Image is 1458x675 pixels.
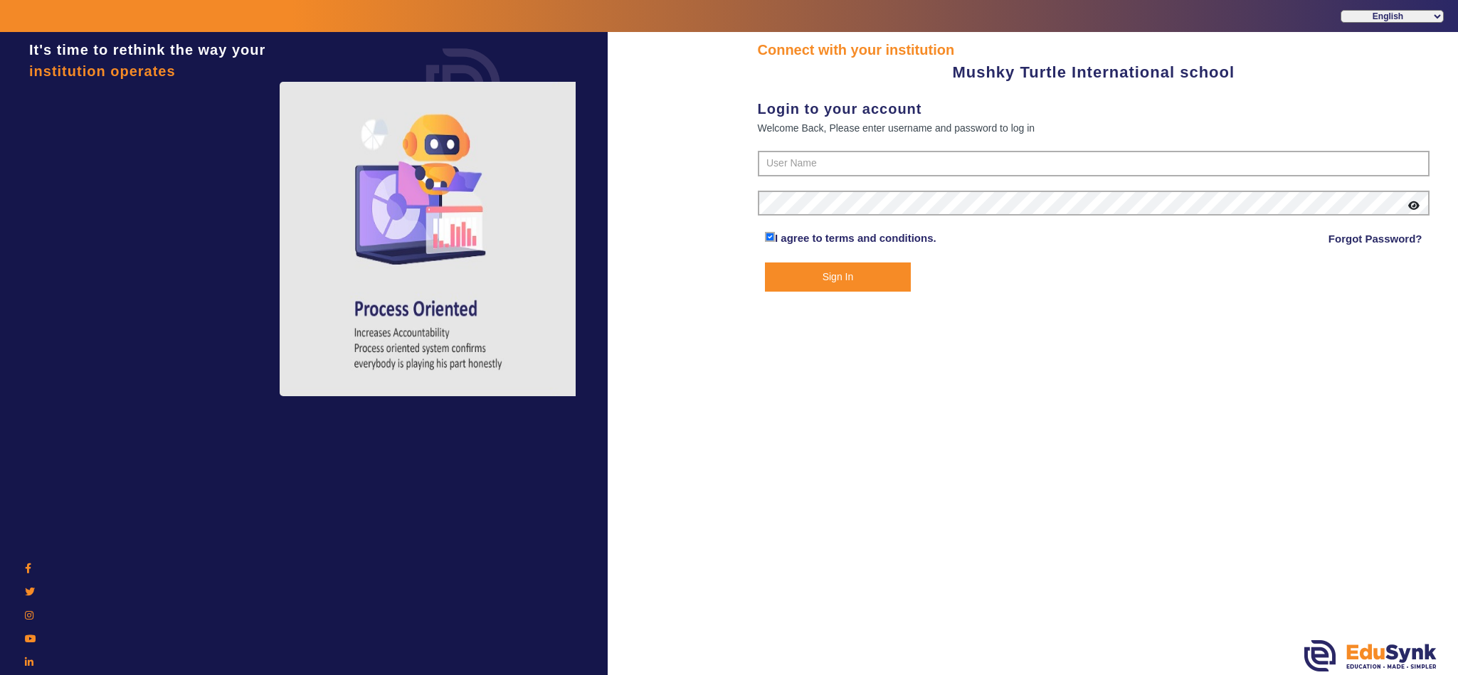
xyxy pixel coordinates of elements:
[758,98,1430,119] div: Login to your account
[765,262,911,292] button: Sign In
[410,32,517,139] img: login.png
[1304,640,1437,671] img: edusynk.png
[29,42,265,58] span: It's time to rethink the way your
[775,232,936,244] a: I agree to terms and conditions.
[758,60,1430,84] div: Mushky Turtle International school
[758,119,1430,137] div: Welcome Back, Please enter username and password to log in
[280,82,579,396] img: login4.png
[758,39,1430,60] div: Connect with your institution
[758,151,1430,176] input: User Name
[29,63,176,79] span: institution operates
[1328,230,1422,248] a: Forgot Password?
